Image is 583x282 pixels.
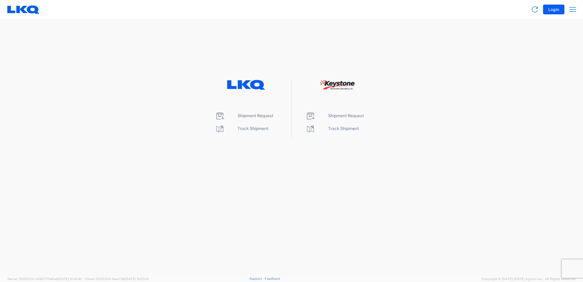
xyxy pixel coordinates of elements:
span: Client: 2025.21.0-faee749 [85,277,149,281]
a: Shipment Request [306,113,364,118]
a: Track Shipment [306,126,359,131]
span: Shipment Request [328,113,364,118]
a: Support [249,277,265,280]
a: Track Shipment [215,126,268,131]
span: [DATE] 10:41:40 [58,277,82,281]
span: Shipment Request [238,113,273,118]
span: Copyright © [DATE]-[DATE] Agistix Inc., All Rights Reserved [482,276,576,282]
span: Server: 2025.21.0-c63077040a8 [7,277,82,281]
span: Track Shipment [238,126,268,131]
a: Shipment Request [215,113,273,118]
span: [DATE] 10:25:10 [125,277,149,281]
a: Feedback [265,277,280,280]
span: Track Shipment [328,126,359,131]
button: Login [543,5,564,14]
